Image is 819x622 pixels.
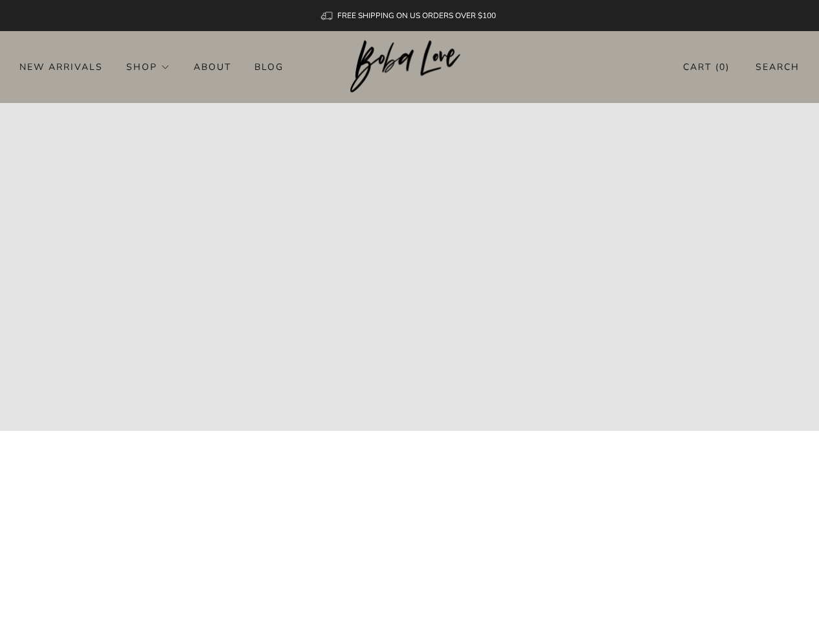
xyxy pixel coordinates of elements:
items-count: 0 [719,61,726,73]
a: New Arrivals [19,56,103,77]
img: Boba Love [350,40,469,93]
a: Shop [126,56,170,77]
a: Search [756,56,800,78]
a: About [194,56,231,77]
span: FREE SHIPPING ON US ORDERS OVER $100 [337,10,496,21]
a: Cart [683,56,730,78]
a: Boba Love [350,40,469,94]
a: Blog [254,56,284,77]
